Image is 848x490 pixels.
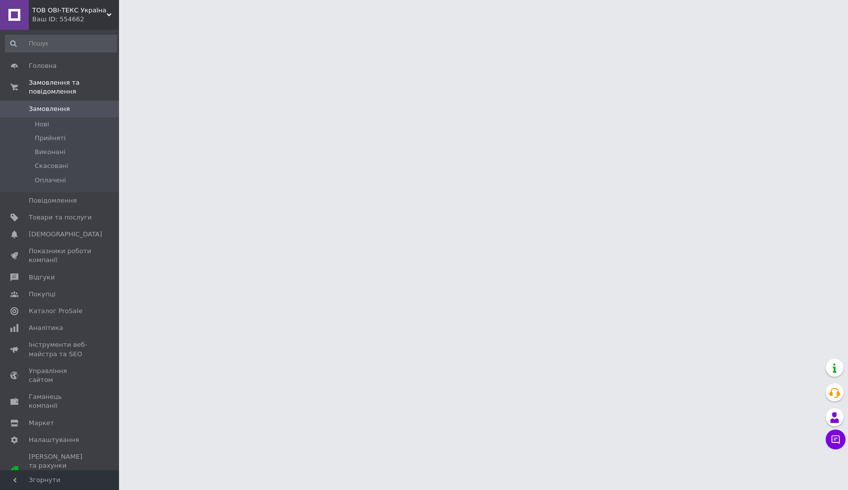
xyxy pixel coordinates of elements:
[826,430,846,449] button: Чат з покупцем
[35,162,68,170] span: Скасовані
[35,134,65,143] span: Прийняті
[5,35,117,53] input: Пошук
[32,15,119,24] div: Ваш ID: 554662
[29,196,77,205] span: Повідомлення
[29,436,79,444] span: Налаштування
[29,290,56,299] span: Покупці
[32,6,107,15] span: ТОВ ОВІ-ТЕКС Україна
[29,367,92,384] span: Управління сайтом
[29,78,119,96] span: Замовлення та повідомлення
[29,324,63,332] span: Аналітика
[29,213,92,222] span: Товари та послуги
[29,61,57,70] span: Головна
[29,340,92,358] span: Інструменти веб-майстра та SEO
[35,148,65,157] span: Виконані
[35,120,49,129] span: Нові
[29,307,82,316] span: Каталог ProSale
[29,273,55,282] span: Відгуки
[29,419,54,428] span: Маркет
[35,176,66,185] span: Оплачені
[29,105,70,113] span: Замовлення
[29,452,92,489] span: [PERSON_NAME] та рахунки
[29,230,102,239] span: [DEMOGRAPHIC_DATA]
[29,247,92,265] span: Показники роботи компанії
[29,392,92,410] span: Гаманець компанії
